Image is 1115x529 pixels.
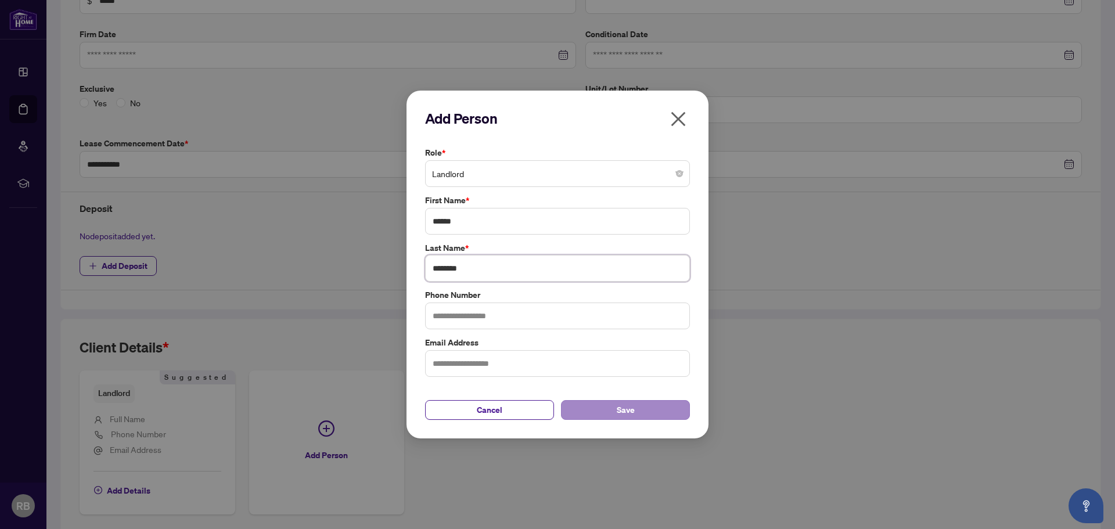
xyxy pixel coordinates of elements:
[432,163,683,185] span: Landlord
[425,400,554,420] button: Cancel
[425,289,690,301] label: Phone Number
[561,400,690,420] button: Save
[1069,488,1103,523] button: Open asap
[617,401,635,419] span: Save
[425,194,690,207] label: First Name
[425,242,690,254] label: Last Name
[477,401,502,419] span: Cancel
[669,110,688,128] span: close
[425,336,690,349] label: Email Address
[425,146,690,159] label: Role
[676,170,683,177] span: close-circle
[425,109,690,128] h2: Add Person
